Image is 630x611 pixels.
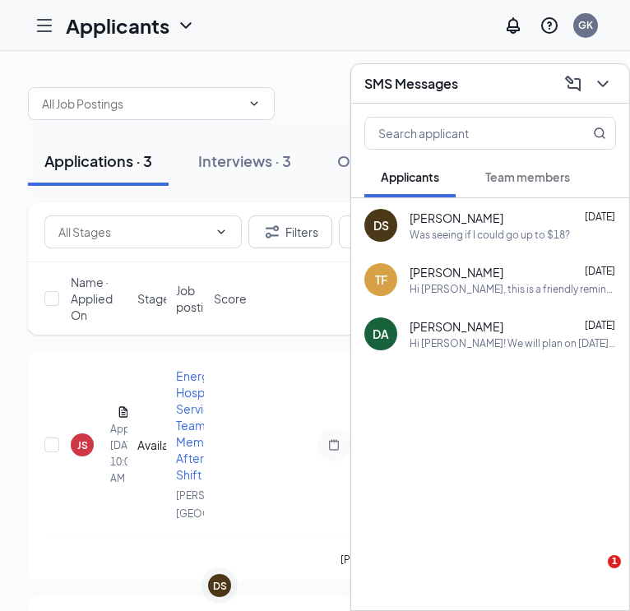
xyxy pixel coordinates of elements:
[324,438,344,451] svg: Note
[373,217,389,234] div: DS
[365,118,560,149] input: Search applicant
[340,553,586,567] p: [PERSON_NAME] has applied more than .
[214,290,247,307] span: Score
[375,271,387,288] div: TF
[574,555,614,595] iframe: Intercom live chat
[410,210,503,226] span: [PERSON_NAME]
[585,319,615,331] span: [DATE]
[578,18,593,32] div: GK
[77,438,88,452] div: JS
[215,225,228,238] svg: ChevronDown
[590,71,616,97] button: ChevronDown
[176,16,196,35] svg: ChevronDown
[410,318,503,335] span: [PERSON_NAME]
[593,127,606,140] svg: MagnifyingGlass
[66,12,169,39] h1: Applicants
[593,74,613,94] svg: ChevronDown
[176,282,217,315] span: Job posting
[42,95,241,113] input: All Job Postings
[608,555,621,568] span: 1
[58,223,208,241] input: All Stages
[176,368,294,482] span: Energetic Hospitality/Customer Service Team Member- Afternoon/Evening Shift
[248,215,332,248] button: Filter Filters
[410,336,616,350] div: Hi [PERSON_NAME]! We will plan on [DATE] from 4-7. Please see your email for more information on ...
[410,228,570,242] div: Was seeing if I could go up to $18?
[117,405,130,419] svg: Document
[503,16,523,35] svg: Notifications
[560,71,586,97] button: ComposeMessage
[563,74,583,94] svg: ComposeMessage
[364,75,458,93] h3: SMS Messages
[339,215,586,248] input: Search in applications
[337,150,481,171] div: Offers and hires · 121
[71,274,127,323] span: Name · Applied On
[213,579,227,593] div: DS
[262,222,282,242] svg: Filter
[248,97,261,110] svg: ChevronDown
[198,150,291,171] div: Interviews · 3
[176,489,280,520] span: [PERSON_NAME][GEOGRAPHIC_DATA]
[381,169,439,184] span: Applicants
[410,264,503,280] span: [PERSON_NAME]
[585,265,615,277] span: [DATE]
[540,16,559,35] svg: QuestionInfo
[137,290,170,307] span: Stage
[585,211,615,223] span: [DATE]
[137,437,166,453] div: Availability
[35,16,54,35] svg: Hamburger
[373,326,389,342] div: DA
[485,169,570,184] span: Team members
[410,282,616,296] div: Hi [PERSON_NAME], this is a friendly reminder. Your interview with [DEMOGRAPHIC_DATA]-fil-A for E...
[44,150,152,171] div: Applications · 3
